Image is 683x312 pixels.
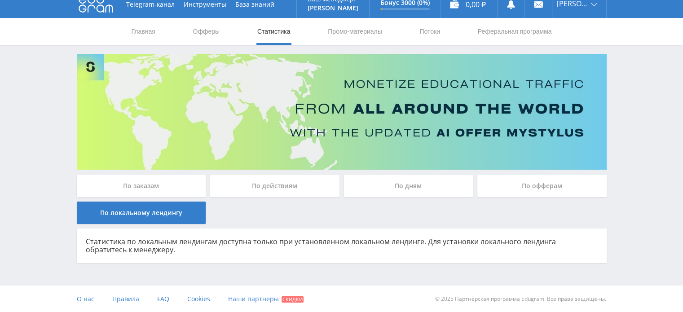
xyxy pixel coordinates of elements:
[112,294,139,303] span: Правила
[308,4,358,12] p: [PERSON_NAME]
[192,18,221,45] a: Офферы
[77,294,94,303] span: О нас
[477,175,607,197] div: По офферам
[77,175,206,197] div: По заказам
[210,175,339,197] div: По действиям
[344,175,473,197] div: По дням
[77,229,607,263] div: Статистика по локальным лендингам доступна только при установленном локальном лендинге. Для устан...
[419,18,441,45] a: Потоки
[157,294,169,303] span: FAQ
[256,18,291,45] a: Статистика
[77,202,206,224] div: По локальному лендингу
[77,54,607,170] img: Banner
[282,296,304,303] span: Скидки
[228,294,279,303] span: Наши партнеры
[131,18,156,45] a: Главная
[477,18,553,45] a: Реферальная программа
[187,294,210,303] span: Cookies
[327,18,383,45] a: Промо-материалы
